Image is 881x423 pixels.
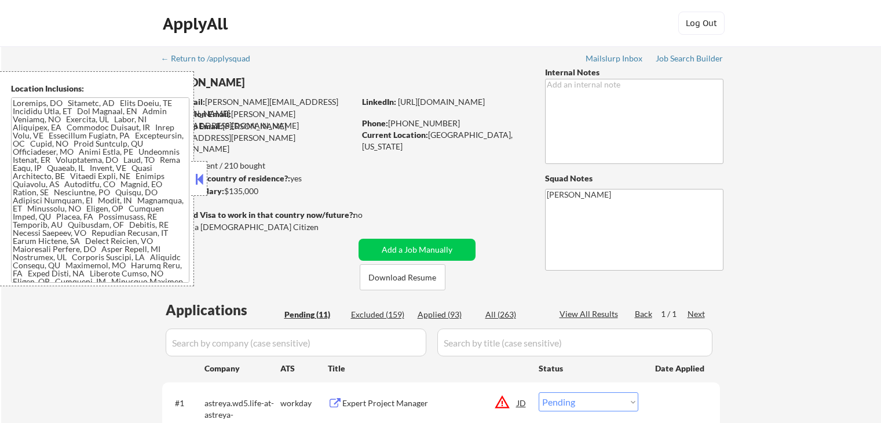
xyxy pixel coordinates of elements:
div: Yes, I am a [DEMOGRAPHIC_DATA] Citizen [162,221,358,233]
div: #1 [175,398,195,409]
div: ApplyAll [163,14,231,34]
button: warning_amber [494,394,510,410]
button: Download Resume [360,264,445,290]
div: Back [635,308,653,320]
div: Title [328,363,528,374]
strong: Will need Visa to work in that country now/future?: [162,210,355,220]
div: Applications [166,303,280,317]
div: Mailslurp Inbox [586,54,644,63]
strong: Can work in country of residence?: [162,173,290,183]
a: Mailslurp Inbox [586,54,644,65]
div: Squad Notes [545,173,723,184]
div: workday [280,398,328,409]
div: Status [539,358,638,378]
strong: Current Location: [362,130,428,140]
div: Applied (93) [418,309,476,320]
div: All (263) [485,309,543,320]
div: View All Results [560,308,622,320]
div: Location Inclusions: [11,83,189,94]
div: $135,000 [162,185,354,197]
div: Next [688,308,706,320]
div: Job Search Builder [656,54,723,63]
button: Add a Job Manually [359,239,476,261]
div: [GEOGRAPHIC_DATA], [US_STATE] [362,129,526,152]
div: yes [162,173,351,184]
div: ATS [280,363,328,374]
div: Pending (11) [284,309,342,320]
div: [PERSON_NAME][EMAIL_ADDRESS][DOMAIN_NAME] [163,96,354,119]
div: ← Return to /applysquad [161,54,261,63]
a: [URL][DOMAIN_NAME] [398,97,485,107]
strong: Phone: [362,118,388,128]
div: [PERSON_NAME][EMAIL_ADDRESS][DOMAIN_NAME] [163,108,354,131]
div: Excluded (159) [351,309,409,320]
a: Job Search Builder [656,54,723,65]
div: Company [204,363,280,374]
div: Expert Project Manager [342,398,517,409]
div: no [353,209,386,221]
div: Date Applied [655,363,706,374]
div: [PERSON_NAME][EMAIL_ADDRESS][PERSON_NAME][DOMAIN_NAME] [162,121,354,155]
div: [PHONE_NUMBER] [362,118,526,129]
input: Search by title (case sensitive) [437,329,712,356]
div: JD [516,392,528,413]
strong: LinkedIn: [362,97,396,107]
input: Search by company (case sensitive) [166,329,426,356]
a: ← Return to /applysquad [161,54,261,65]
div: [PERSON_NAME] [162,75,400,90]
button: Log Out [678,12,725,35]
div: 93 sent / 210 bought [162,160,354,172]
div: 1 / 1 [661,308,688,320]
div: Internal Notes [545,67,723,78]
